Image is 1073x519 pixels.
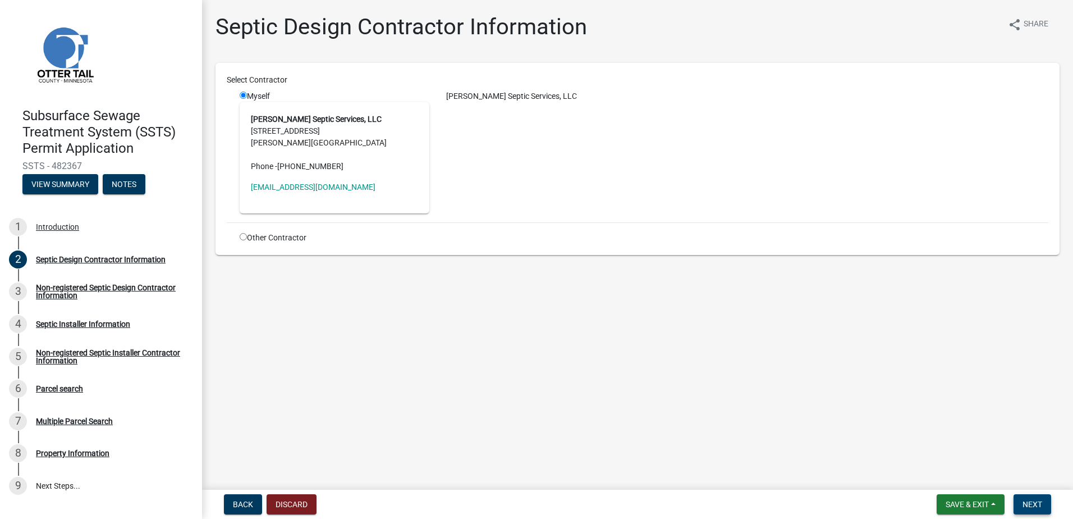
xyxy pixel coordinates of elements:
span: Share [1024,18,1048,31]
div: Septic Design Contractor Information [36,256,166,263]
button: Back [224,494,262,515]
span: [PHONE_NUMBER] [277,162,343,171]
div: Introduction [36,223,79,231]
a: [EMAIL_ADDRESS][DOMAIN_NAME] [251,183,375,192]
div: Non-registered Septic Design Contractor Information [36,284,184,299]
img: Otter Tail County, Minnesota [22,12,107,96]
abbr: Phone - [251,162,277,171]
button: Save & Exit [937,494,1005,515]
button: shareShare [999,13,1057,35]
div: Non-registered Septic Installer Contractor Information [36,349,184,365]
div: 7 [9,412,27,430]
span: SSTS - 482367 [22,161,180,171]
div: Multiple Parcel Search [36,417,113,425]
wm-modal-confirm: Notes [103,181,145,190]
address: [STREET_ADDRESS] [PERSON_NAME][GEOGRAPHIC_DATA] [251,113,418,172]
div: 8 [9,444,27,462]
div: 3 [9,283,27,301]
button: Next [1014,494,1051,515]
div: Septic Installer Information [36,320,130,328]
div: 2 [9,251,27,268]
button: Notes [103,174,145,194]
wm-modal-confirm: Summary [22,181,98,190]
i: share [1008,18,1021,31]
h4: Subsurface Sewage Treatment System (SSTS) Permit Application [22,108,193,156]
div: Property Information [36,449,109,457]
div: Other Contractor [231,232,438,244]
div: 1 [9,218,27,236]
button: View Summary [22,174,98,194]
div: 4 [9,315,27,333]
div: Select Contractor [218,74,1057,86]
div: [PERSON_NAME] Septic Services, LLC [438,90,1057,102]
div: 5 [9,348,27,366]
div: 9 [9,477,27,495]
span: Next [1022,500,1042,509]
strong: [PERSON_NAME] Septic Services, LLC [251,115,382,124]
span: Back [233,500,253,509]
button: Discard [267,494,317,515]
div: 6 [9,380,27,398]
div: Parcel search [36,385,83,393]
span: Save & Exit [946,500,989,509]
div: Myself [240,90,429,213]
h1: Septic Design Contractor Information [215,13,587,40]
